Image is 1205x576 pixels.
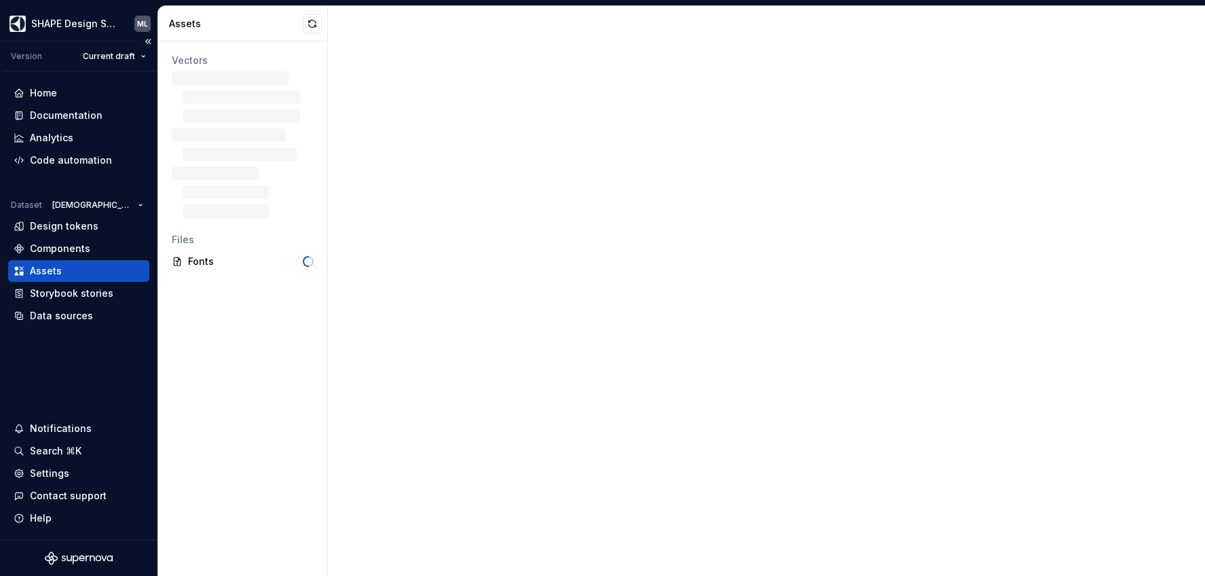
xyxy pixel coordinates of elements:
div: Dataset [11,200,42,211]
button: Collapse sidebar [138,32,157,51]
div: Storybook stories [30,287,113,300]
button: Notifications [8,418,149,439]
button: Current draft [77,47,152,66]
button: SHAPE Design SystemML [3,9,155,38]
div: Assets [30,264,62,278]
a: Fonts [166,251,319,272]
div: SHAPE Design System [31,17,118,31]
a: Code automation [8,149,149,171]
a: Storybook stories [8,283,149,304]
a: Documentation [8,105,149,126]
div: Search ⌘K [30,444,81,458]
div: Vectors [172,54,314,67]
div: Analytics [30,131,73,145]
div: Code automation [30,154,112,167]
div: Settings [30,467,69,480]
img: 1131f18f-9b94-42a4-847a-eabb54481545.png [10,16,26,32]
div: Components [30,242,90,255]
button: Help [8,507,149,529]
button: Search ⌘K [8,440,149,462]
a: Data sources [8,305,149,327]
button: [DEMOGRAPHIC_DATA] [46,196,149,215]
div: Files [172,233,314,247]
a: Components [8,238,149,259]
div: Version [11,51,42,62]
svg: Supernova Logo [45,552,113,565]
div: Documentation [30,109,103,122]
a: Design tokens [8,215,149,237]
a: Settings [8,463,149,484]
div: Data sources [30,309,93,323]
a: Analytics [8,127,149,149]
div: ML [137,18,148,29]
button: Contact support [8,485,149,507]
a: Home [8,82,149,104]
div: Notifications [30,422,92,435]
span: [DEMOGRAPHIC_DATA] [52,200,132,211]
div: Help [30,511,52,525]
span: Current draft [83,51,135,62]
div: Assets [169,17,303,31]
div: Contact support [30,489,107,503]
a: Assets [8,260,149,282]
div: Design tokens [30,219,98,233]
div: Home [30,86,57,100]
div: Fonts [188,255,303,268]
